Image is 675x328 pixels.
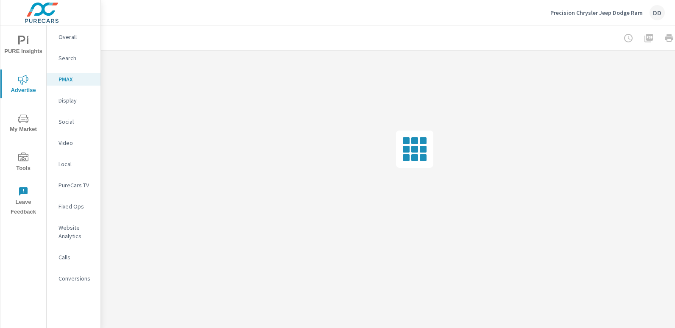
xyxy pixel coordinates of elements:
p: Conversions [59,274,94,283]
p: PureCars TV [59,181,94,189]
div: Website Analytics [47,221,100,242]
p: Fixed Ops [59,202,94,211]
p: Calls [59,253,94,261]
span: Leave Feedback [3,186,44,217]
div: Fixed Ops [47,200,100,213]
div: Calls [47,251,100,264]
div: Overall [47,31,100,43]
div: Video [47,136,100,149]
div: Conversions [47,272,100,285]
p: Website Analytics [59,223,94,240]
div: Social [47,115,100,128]
p: Social [59,117,94,126]
p: Video [59,139,94,147]
span: Tools [3,153,44,173]
p: Precision Chrysler Jeep Dodge Ram [550,9,643,17]
p: Local [59,160,94,168]
div: Local [47,158,100,170]
div: Search [47,52,100,64]
div: Display [47,94,100,107]
div: PMAX [47,73,100,86]
p: PMAX [59,75,94,83]
div: DD [650,5,665,20]
span: Advertise [3,75,44,95]
p: Search [59,54,94,62]
span: PURE Insights [3,36,44,56]
span: My Market [3,114,44,134]
p: Display [59,96,94,105]
div: PureCars TV [47,179,100,192]
p: Overall [59,33,94,41]
div: nav menu [0,25,46,220]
